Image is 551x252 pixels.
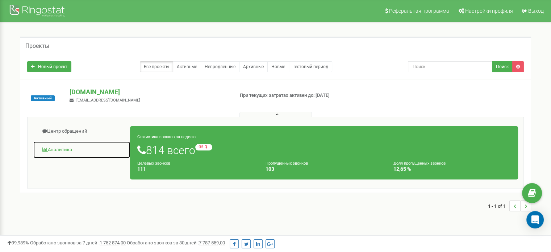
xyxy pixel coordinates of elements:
[488,201,509,211] span: 1 - 1 of 1
[100,240,126,245] u: 1 752 874,00
[27,61,71,72] a: Новый проект
[127,240,225,245] span: Обработано звонков за 30 дней :
[30,240,126,245] span: Обработано звонков за 7 дней :
[140,61,173,72] a: Все проекты
[528,8,544,14] span: Выход
[266,161,308,166] small: Пропущенных звонков
[33,123,130,140] a: Центр обращений
[137,144,511,156] h1: 814 всего
[173,61,201,72] a: Активные
[488,193,531,219] nav: ...
[25,43,49,49] h5: Проекты
[289,61,332,72] a: Тестовый период
[240,92,356,99] p: При текущих затратах активен до: [DATE]
[201,61,239,72] a: Непродленные
[137,135,196,139] small: Статистика звонков за неделю
[76,98,140,103] span: [EMAIL_ADDRESS][DOMAIN_NAME]
[137,166,255,172] h4: 111
[526,211,544,228] div: Open Intercom Messenger
[408,61,492,72] input: Поиск
[195,144,212,150] small: -32
[199,240,225,245] u: 7 787 559,00
[267,61,289,72] a: Новые
[393,166,511,172] h4: 12,65 %
[239,61,268,72] a: Архивные
[31,95,55,101] span: Активный
[137,161,170,166] small: Целевых звонков
[393,161,446,166] small: Доля пропущенных звонков
[465,8,513,14] span: Настройки профиля
[266,166,383,172] h4: 103
[389,8,449,14] span: Реферальная программа
[70,87,228,97] p: [DOMAIN_NAME]
[492,61,513,72] button: Поиск
[33,141,130,159] a: Аналитика
[7,240,29,245] span: 99,989%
